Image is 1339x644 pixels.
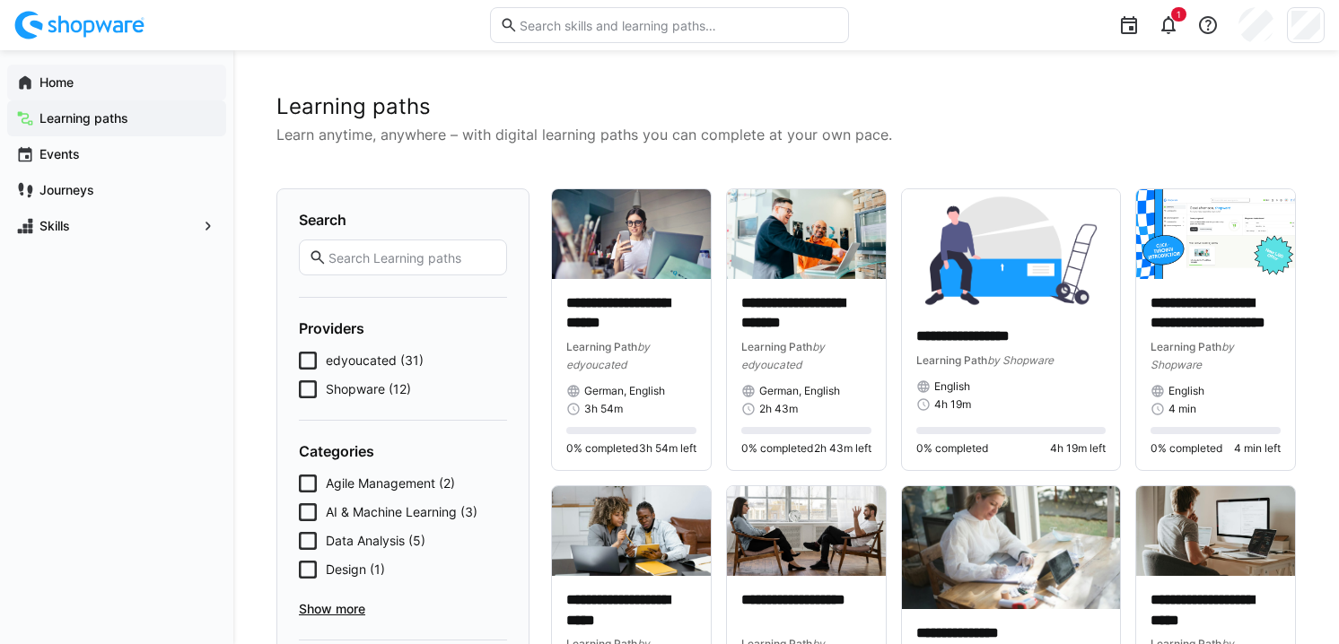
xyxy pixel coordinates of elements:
[326,561,385,579] span: Design (1)
[639,441,696,456] span: 3h 54m left
[326,503,477,521] span: AI & Machine Learning (3)
[299,319,507,337] h4: Providers
[987,353,1054,367] span: by Shopware
[741,340,812,353] span: Learning Path
[326,380,411,398] span: Shopware (12)
[552,486,711,576] img: image
[902,486,1120,609] img: image
[741,340,825,371] span: by edyoucated
[299,211,507,229] h4: Search
[276,93,1296,120] h2: Learning paths
[1151,441,1222,456] span: 0% completed
[326,532,425,550] span: Data Analysis (5)
[1136,189,1295,279] img: image
[916,353,987,367] span: Learning Path
[584,384,665,398] span: German, English
[299,600,507,618] span: Show more
[916,441,988,456] span: 0% completed
[759,384,840,398] span: German, English
[1234,441,1281,456] span: 4 min left
[326,352,424,370] span: edyoucated (31)
[1136,486,1295,576] img: image
[584,402,623,416] span: 3h 54m
[934,397,971,412] span: 4h 19m
[902,189,1120,312] img: image
[518,17,839,33] input: Search skills and learning paths…
[327,249,497,265] input: Search Learning paths
[276,124,1296,145] p: Learn anytime, anywhere – with digital learning paths you can complete at your own pace.
[552,189,711,279] img: image
[759,402,798,416] span: 2h 43m
[326,474,455,492] span: Agile Management (2)
[1050,441,1106,456] span: 4h 19m left
[727,189,886,279] img: image
[299,442,507,460] h4: Categories
[566,340,637,353] span: Learning Path
[934,379,970,394] span: English
[741,441,813,456] span: 0% completed
[814,441,871,456] span: 2h 43m left
[727,486,886,576] img: image
[1168,402,1196,416] span: 4 min
[1151,340,1221,353] span: Learning Path
[1177,9,1181,20] span: 1
[1168,384,1204,398] span: English
[566,441,638,456] span: 0% completed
